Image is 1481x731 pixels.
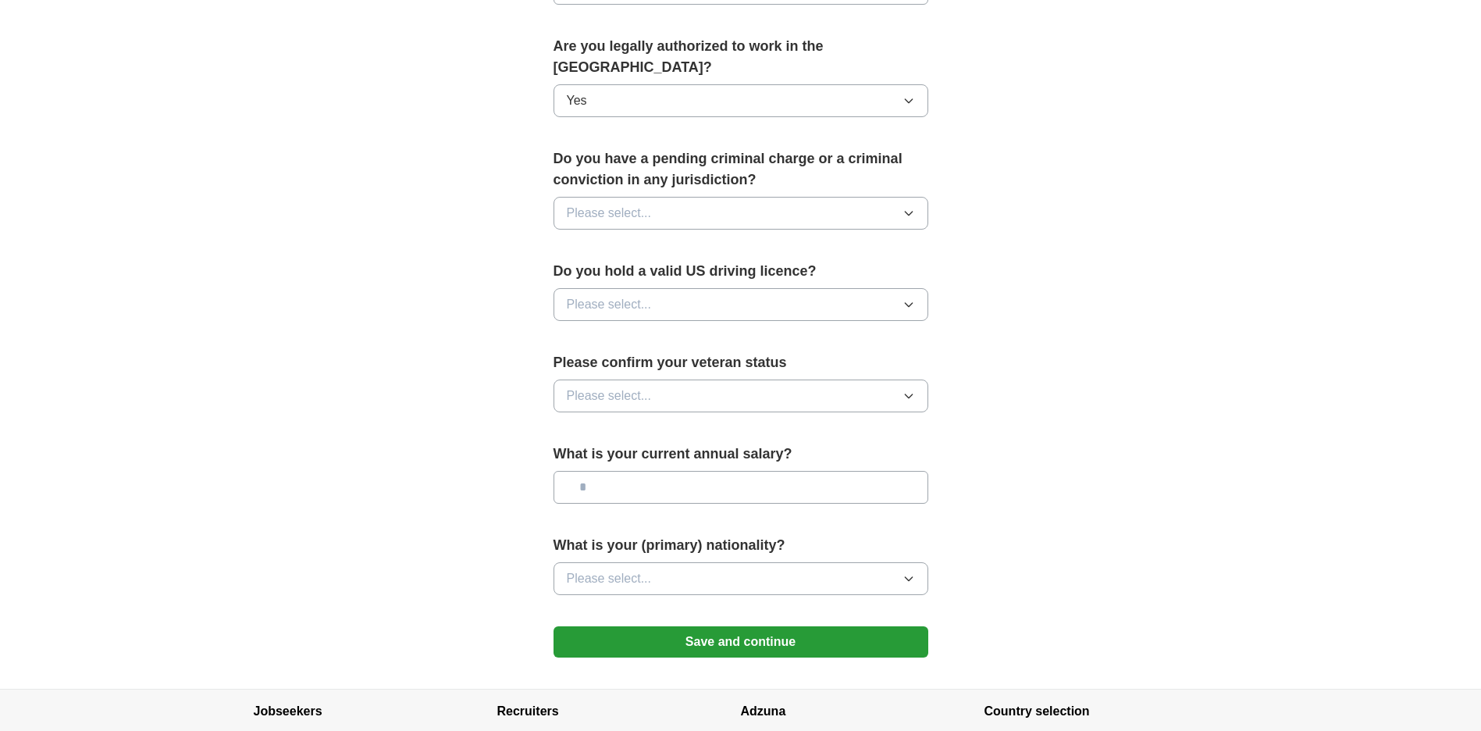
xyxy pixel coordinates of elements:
label: Are you legally authorized to work in the [GEOGRAPHIC_DATA]? [554,36,928,78]
label: Do you have a pending criminal charge or a criminal conviction in any jurisdiction? [554,148,928,191]
button: Save and continue [554,626,928,658]
label: What is your (primary) nationality? [554,535,928,556]
button: Please select... [554,197,928,230]
span: Yes [567,91,587,110]
label: What is your current annual salary? [554,444,928,465]
span: Please select... [567,204,652,223]
span: Please select... [567,387,652,405]
button: Please select... [554,380,928,412]
label: Do you hold a valid US driving licence? [554,261,928,282]
button: Please select... [554,562,928,595]
button: Please select... [554,288,928,321]
span: Please select... [567,569,652,588]
button: Yes [554,84,928,117]
label: Please confirm your veteran status [554,352,928,373]
span: Please select... [567,295,652,314]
